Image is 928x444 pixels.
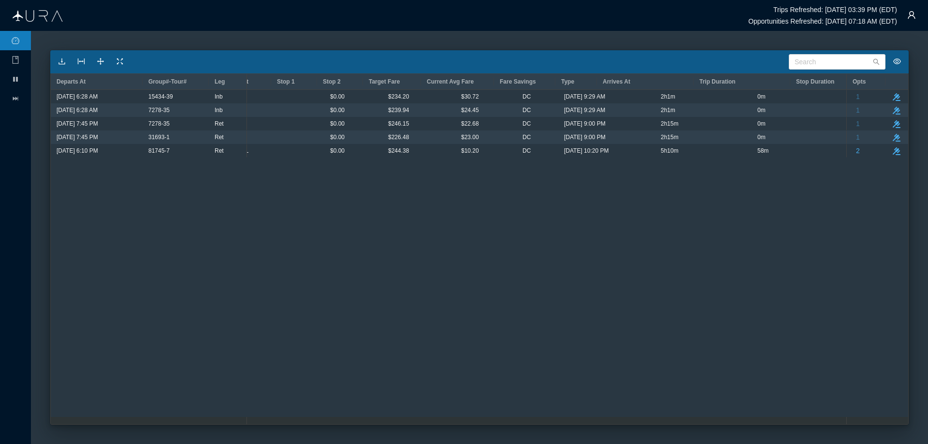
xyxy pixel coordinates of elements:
[522,144,531,157] span: DC
[522,90,531,103] span: DC
[856,90,860,103] span: 1
[12,95,19,102] i: icon: fast-forward
[388,144,409,157] span: $244.38
[215,131,224,143] span: Ret
[852,131,864,143] button: 1
[856,144,860,157] span: 2
[57,104,98,116] span: [DATE] 6:28 AM
[661,144,679,157] span: 5h10m
[73,54,89,70] button: icon: column-width
[757,90,766,103] span: 0m
[564,104,605,116] span: [DATE] 9:29 AM
[215,90,223,103] span: Inb
[852,144,864,157] button: 2
[330,117,345,130] span: $0.00
[661,131,679,143] span: 2h15m
[57,144,98,157] span: [DATE] 6:10 PM
[388,104,409,116] span: $239.94
[148,144,170,157] span: 81745-7
[889,54,905,70] button: icon: eye
[215,78,225,85] span: Leg
[57,90,98,103] span: [DATE] 6:28 AM
[57,117,98,130] span: [DATE] 7:45 PM
[148,117,170,130] span: 7278-35
[148,78,187,85] span: Group#-Tour#
[564,131,606,143] span: [DATE] 9:00 PM
[323,78,341,85] span: Stop 2
[699,78,736,85] span: Trip Duration
[330,104,345,116] span: $0.00
[564,144,609,157] span: [DATE] 10:20 PM
[561,78,574,85] span: Type
[388,117,409,130] span: $246.15
[852,117,864,130] button: 1
[330,90,345,103] span: $0.00
[661,104,675,116] span: 2h1m
[12,56,19,64] i: icon: book
[757,117,766,130] span: 0m
[757,144,768,157] span: 58m
[661,90,675,103] span: 2h1m
[215,117,224,130] span: Ret
[522,131,531,143] span: DC
[773,6,897,14] h6: Trips Refreshed: [DATE] 03:39 PM (EDT)
[500,78,536,85] span: Fare Savings
[853,78,866,85] span: Opts
[852,104,864,116] button: 1
[427,78,474,85] span: Current Avg Fare
[93,54,108,70] button: icon: drag
[215,144,224,157] span: Ret
[57,78,86,85] span: Departs At
[148,104,170,116] span: 7278-35
[522,117,531,130] span: DC
[148,90,173,103] span: 15434-39
[757,104,766,116] span: 0m
[748,17,897,25] h6: Opportunities Refreshed: [DATE] 07:18 AM (EDT)
[57,131,98,143] span: [DATE] 7:45 PM
[873,58,880,65] i: icon: search
[13,10,63,22] img: Aura Logo
[603,78,630,85] span: Arrives At
[522,104,531,116] span: DC
[461,117,479,130] span: $22.68
[757,131,766,143] span: 0m
[388,131,409,143] span: $226.48
[661,117,679,130] span: 2h15m
[277,78,295,85] span: Stop 1
[54,54,70,70] button: icon: download
[215,104,223,116] span: Inb
[330,144,345,157] span: $0.00
[902,5,921,25] button: icon: user
[796,78,834,85] span: Stop Duration
[564,90,605,103] span: [DATE] 9:29 AM
[461,131,479,143] span: $23.00
[12,37,19,44] i: icon: dashboard
[148,131,170,143] span: 31693-1
[330,131,345,143] span: $0.00
[388,90,409,103] span: $234.20
[461,104,479,116] span: $24.45
[856,131,860,143] span: 1
[369,78,400,85] span: Target Fare
[461,90,479,103] span: $30.72
[852,90,864,103] button: 1
[112,54,128,70] button: icon: fullscreen
[856,104,860,116] span: 1
[856,117,860,130] span: 1
[564,117,606,130] span: [DATE] 9:00 PM
[461,144,479,157] span: $10.20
